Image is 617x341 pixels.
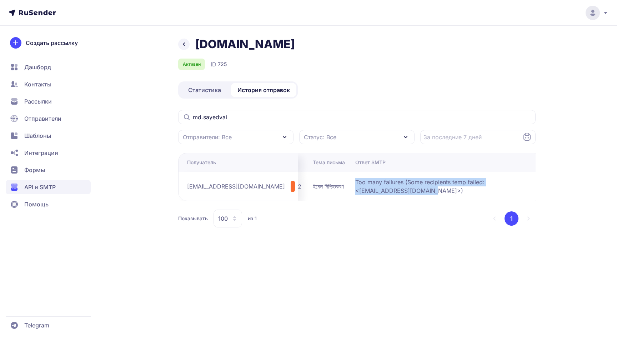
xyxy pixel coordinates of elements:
span: Помощь [24,200,49,209]
div: Ответ SMTP [355,159,386,166]
span: Интеграции [24,149,58,157]
span: из 1 [248,215,257,222]
span: ইমেল নিশ্চিতকরণ [313,182,344,191]
span: Дашборд [24,63,51,71]
span: Шаблоны [24,131,51,140]
span: Создать рассылку [26,39,78,47]
a: Telegram [6,318,91,332]
span: 100 [218,214,228,223]
div: Тема письма [313,159,345,166]
span: Формы [24,166,45,174]
div: ID [211,60,227,69]
span: Показывать [178,215,208,222]
input: Поиск [178,110,536,124]
span: Активен [183,61,201,67]
button: 1 [505,211,518,226]
span: 725 [218,61,227,68]
input: Datepicker input [420,130,536,144]
span: Рассылки [24,97,52,106]
span: Telegram [24,321,49,330]
span: Статистика [188,86,221,94]
span: История отправок [237,86,290,94]
span: Отправители [24,114,61,123]
a: История отправок [231,83,296,97]
span: Контакты [24,80,51,89]
span: Too many failures (Some recipients temp failed: <[EMAIL_ADDRESS][DOMAIN_NAME]>) [355,178,534,195]
div: Получатель [187,159,216,166]
a: Статистика [180,83,230,97]
span: API и SMTP [24,183,56,191]
h1: [DOMAIN_NAME] [195,37,295,51]
span: Статус: Все [304,133,336,141]
span: Отправители: Все [183,133,232,141]
span: [EMAIL_ADDRESS][DOMAIN_NAME] [187,182,285,191]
